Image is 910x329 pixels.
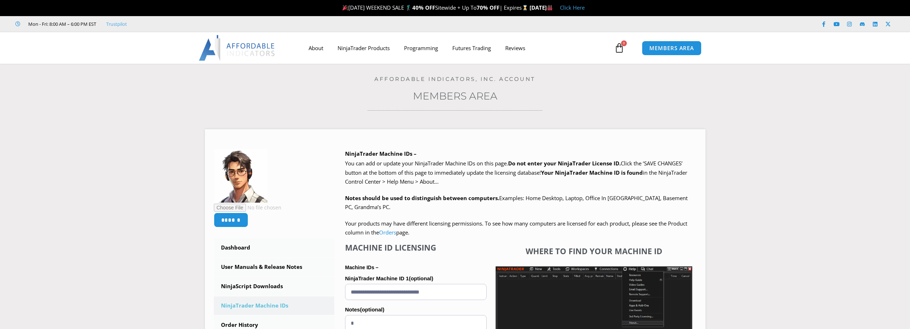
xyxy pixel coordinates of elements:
[199,35,276,61] img: LogoAI | Affordable Indicators – NinjaTrader
[345,273,487,284] label: NinjaTrader Machine ID 1
[301,40,330,56] a: About
[498,40,532,56] a: Reviews
[413,90,497,102] a: Members Area
[106,20,127,28] a: Trustpilot
[642,41,702,55] a: MEMBERS AREA
[345,243,487,252] h4: Machine ID Licensing
[345,160,687,185] span: Click the ‘SAVE CHANGES’ button at the bottom of this page to immediately update the licensing da...
[345,194,499,202] strong: Notes should be used to distinguish between computers.
[530,4,553,11] strong: [DATE]
[412,4,435,11] strong: 40% OFF
[477,4,500,11] strong: 70% OFF
[560,4,585,11] a: Click Here
[409,275,433,281] span: (optional)
[214,238,335,257] a: Dashboard
[345,160,508,167] span: You can add or update your NinjaTrader Machine IDs on this page.
[397,40,445,56] a: Programming
[345,150,417,157] b: NinjaTrader Machine IDs –
[541,169,643,176] strong: Your NinjaTrader Machine ID is found
[547,5,552,10] img: 🏭
[508,160,621,167] b: Do not enter your NinjaTrader License ID.
[496,246,692,256] h4: Where to find your Machine ID
[301,40,613,56] nav: Menu
[214,258,335,276] a: User Manuals & Release Notes
[374,76,536,82] a: Affordable Indicators, Inc. Account
[621,40,627,46] span: 0
[341,4,529,11] span: [DATE] WEEKEND SALE 🏌️‍♂️ Sitewide + Up To | Expires
[445,40,498,56] a: Futures Trading
[345,220,687,236] span: Your products may have different licensing permissions. To see how many computers are licensed fo...
[649,45,694,51] span: MEMBERS AREA
[26,20,96,28] span: Mon - Fri: 8:00 AM – 6:00 PM EST
[214,277,335,296] a: NinjaScript Downloads
[604,38,635,58] a: 0
[379,229,396,236] a: Orders
[522,5,528,10] img: ⌛
[214,149,267,203] img: d6528d4ba10d156d7d64063ad8bd01a213ee40a137c7950c0b9b0cff4685d9ad
[345,194,688,211] span: Examples: Home Desktop, Laptop, Office In [GEOGRAPHIC_DATA], Basement PC, Grandma’s PC.
[345,265,378,270] strong: Machine IDs –
[345,304,487,315] label: Notes
[330,40,397,56] a: NinjaTrader Products
[343,5,348,10] img: 🎉
[360,306,384,313] span: (optional)
[214,296,335,315] a: NinjaTrader Machine IDs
